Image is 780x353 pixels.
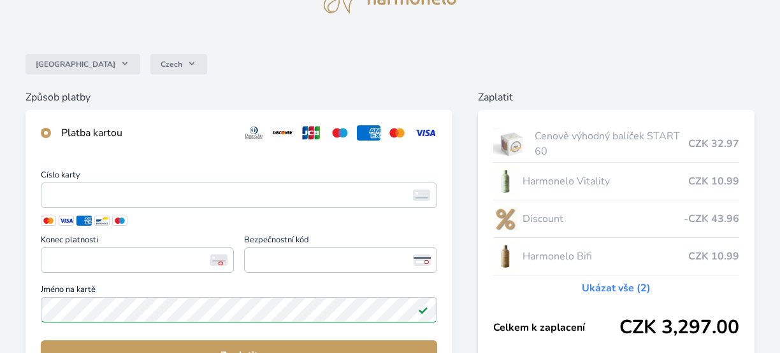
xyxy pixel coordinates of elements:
span: CZK 10.99 [688,174,739,189]
img: card [413,190,430,201]
img: CLEAN_VITALITY_se_stinem_x-lo.jpg [493,165,517,197]
span: -CZK 43.96 [684,211,739,226]
span: Jméno na kartě [41,286,437,297]
div: Platba kartou [61,125,232,141]
span: [GEOGRAPHIC_DATA] [36,59,115,69]
span: Harmonelo Vitality [523,174,688,189]
span: CZK 32.97 [688,136,739,151]
img: start.jpg [493,128,530,160]
img: Platné pole [418,305,428,315]
span: Cenově výhodný balíček START 60 [535,128,688,159]
h6: Způsob platby [25,90,452,105]
iframe: Iframe pro číslo karty [47,186,431,204]
a: Ukázat vše (2) [582,280,651,296]
span: Číslo karty [41,171,437,183]
span: Discount [523,211,684,226]
img: Konec platnosti [210,254,227,266]
h6: Zaplatit [478,90,755,105]
span: Celkem k zaplacení [493,320,619,335]
span: Bezpečnostní kód [244,236,437,247]
input: Jméno na kartěPlatné pole [41,297,437,322]
img: amex.svg [357,125,380,141]
img: visa.svg [414,125,437,141]
span: CZK 3,297.00 [619,316,739,339]
img: maestro.svg [328,125,352,141]
img: jcb.svg [300,125,323,141]
img: mc.svg [386,125,409,141]
img: CLEAN_BIFI_se_stinem_x-lo.jpg [493,240,517,272]
span: Harmonelo Bifi [523,249,688,264]
iframe: Iframe pro datum vypršení platnosti [47,251,228,269]
iframe: Iframe pro bezpečnostní kód [250,251,431,269]
img: discover.svg [271,125,294,141]
span: Konec platnosti [41,236,234,247]
span: Czech [161,59,182,69]
button: [GEOGRAPHIC_DATA] [25,54,140,74]
button: Czech [150,54,207,74]
span: CZK 10.99 [688,249,739,264]
img: discount-lo.png [493,203,517,235]
img: diners.svg [242,125,266,141]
